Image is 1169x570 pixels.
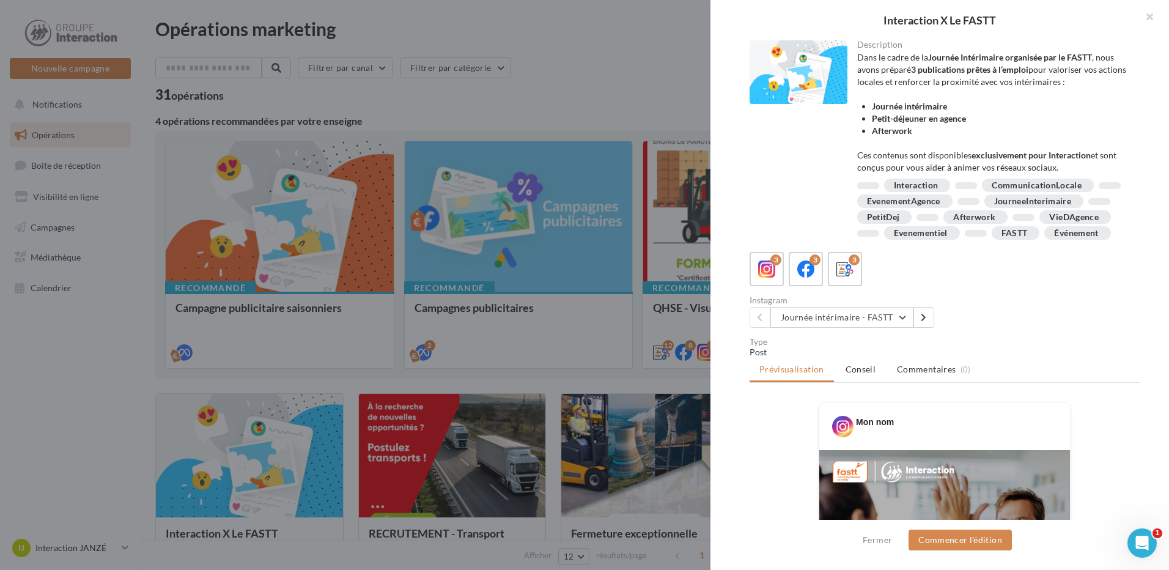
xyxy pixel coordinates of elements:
strong: Petit-déjeuner en agence [872,113,966,124]
div: JourneeInterimaire [994,197,1071,206]
span: (0) [961,365,971,374]
span: 1 [1152,528,1162,538]
div: 3 [849,254,860,265]
div: Événement [1054,229,1098,238]
div: Mon nom [856,416,894,428]
span: Commentaires [897,363,956,376]
button: Fermer [858,533,897,547]
div: Interaction X Le FASTT [730,15,1149,26]
div: Evenementiel [894,229,948,238]
div: Instagram [750,296,940,305]
div: Afterwork [953,213,995,222]
div: Interaction [894,181,939,190]
button: Commencer l'édition [909,530,1012,550]
div: PetitDej [867,213,900,222]
strong: exclusivement pour Interaction [972,150,1091,160]
strong: Journée Intérimaire organisée par le FASTT [928,52,1092,62]
div: Dans le cadre de la , nous avons préparé pour valoriser vos actions locales et renforcer la proxi... [857,51,1130,174]
div: Type [750,338,1140,346]
strong: Afterwork [872,125,912,136]
span: Conseil [846,364,876,374]
button: Journée intérimaire - FASTT [770,307,913,328]
div: Post [750,346,1140,358]
div: 3 [770,254,781,265]
div: 3 [809,254,821,265]
div: Description [857,40,1130,49]
div: EvenementAgence [867,197,940,206]
strong: Journée intérimaire [872,101,947,111]
div: CommunicationLocale [992,181,1082,190]
iframe: Intercom live chat [1127,528,1157,558]
div: FASTT [1001,229,1028,238]
div: VieDAgence [1049,213,1099,222]
strong: 3 publications prêtes à l’emploi [911,64,1028,75]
